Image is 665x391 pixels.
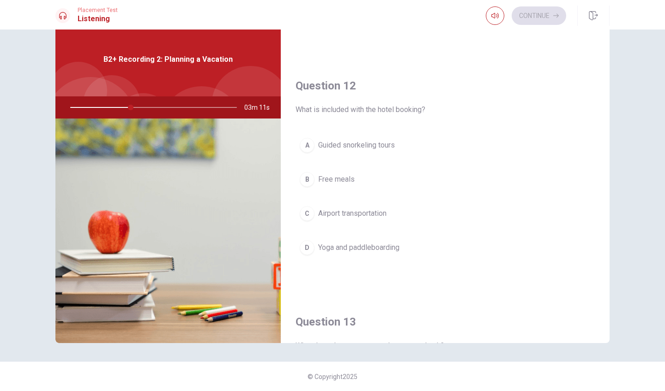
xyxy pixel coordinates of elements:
div: C [300,206,314,221]
h1: Listening [78,13,118,24]
span: Guided snorkeling tours [318,140,395,151]
span: Free meals [318,174,355,185]
span: What is included with the hotel booking? [296,104,595,115]
span: © Copyright 2025 [308,373,357,380]
span: B2+ Recording 2: Planning a Vacation [103,54,233,65]
h4: Question 13 [296,314,595,329]
span: Yoga and paddleboarding [318,242,399,253]
img: B2+ Recording 2: Planning a Vacation [55,118,281,343]
h4: Question 12 [296,78,595,93]
span: What does the woman want the man to check? [296,340,595,351]
div: B [300,172,314,187]
button: AGuided snorkeling tours [296,134,595,157]
button: DYoga and paddleboarding [296,236,595,259]
button: CAirport transportation [296,202,595,225]
div: D [300,240,314,255]
span: Placement Test [78,7,118,13]
span: Airport transportation [318,208,387,219]
span: 03m 11s [244,96,277,118]
button: BFree meals [296,168,595,191]
div: A [300,138,314,153]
